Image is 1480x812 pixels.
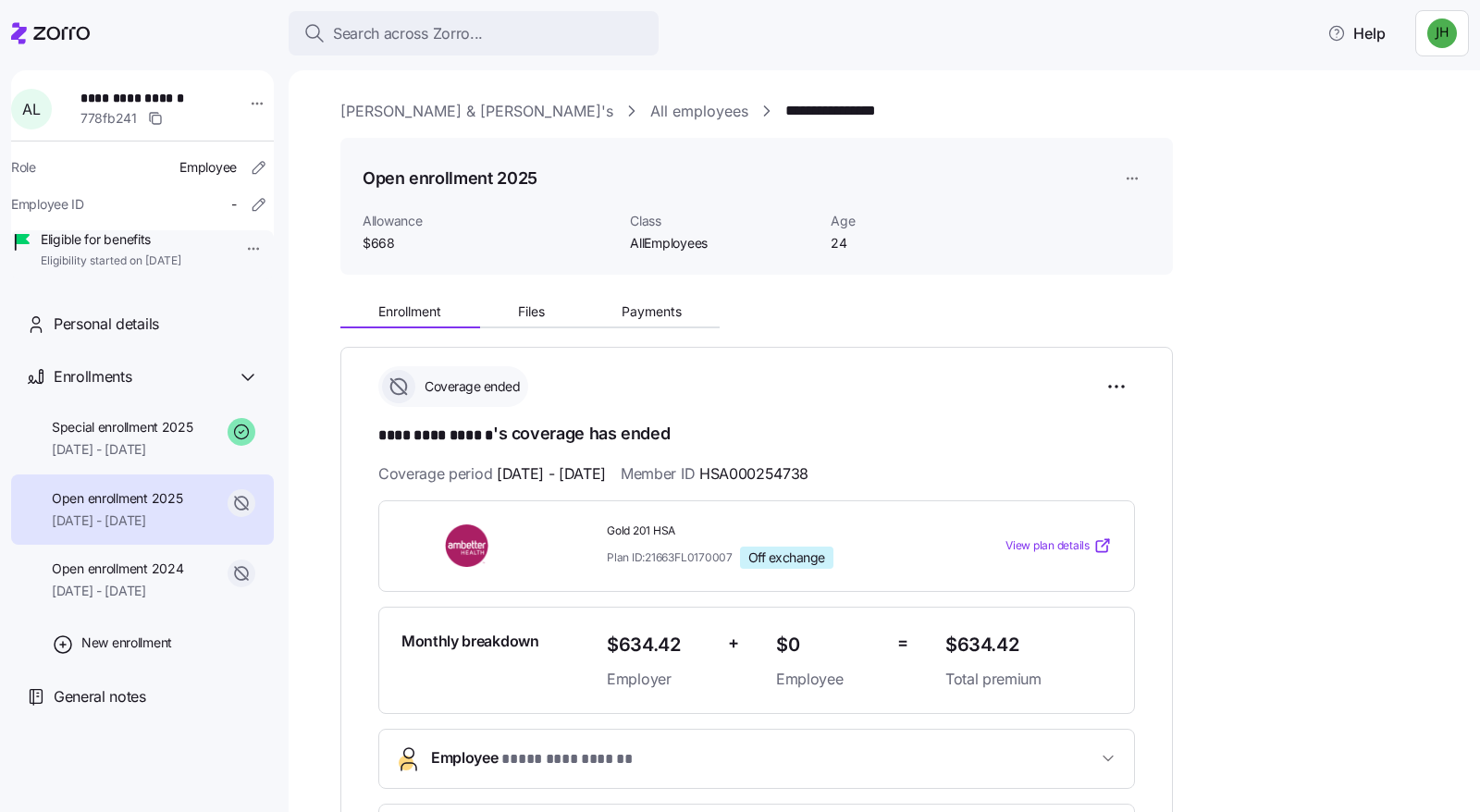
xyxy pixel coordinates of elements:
span: Files [518,305,545,318]
span: Plan ID: 21663FL0170007 [607,549,733,565]
span: Payments [622,305,682,318]
span: $668 [363,234,615,252]
img: Ambetter [401,524,535,567]
span: Employee [179,158,237,177]
span: Employee [776,668,882,691]
a: View plan details [1005,536,1112,555]
span: Age [831,212,1017,230]
span: Off exchange [748,549,825,566]
span: [DATE] - [DATE] [52,582,183,600]
button: Search across Zorro... [289,11,659,55]
span: Enrollments [54,365,131,388]
span: = [897,630,908,657]
button: Help [1313,15,1400,52]
span: $634.42 [945,630,1112,660]
span: Role [11,158,36,177]
span: Member ID [621,462,808,486]
span: Gold 201 HSA [607,523,931,539]
span: Eligible for benefits [41,230,181,249]
span: Help [1327,22,1386,44]
span: 24 [831,234,1017,252]
span: Coverage ended [419,377,520,396]
span: - [231,195,237,214]
span: 778fb241 [80,109,137,128]
span: Monthly breakdown [401,630,539,653]
img: 83dd957e880777dc9055709fd1446d02 [1427,18,1457,48]
span: + [728,630,739,657]
span: Employee [431,746,633,771]
span: Total premium [945,668,1112,691]
span: Allowance [363,212,615,230]
span: Personal details [54,313,159,336]
span: $0 [776,630,882,660]
span: Open enrollment 2024 [52,560,183,578]
span: AllEmployees [630,234,816,252]
span: New enrollment [81,634,172,652]
a: [PERSON_NAME] & [PERSON_NAME]'s [340,100,613,123]
span: Class [630,212,816,230]
span: View plan details [1005,537,1090,555]
span: Employee ID [11,195,84,214]
span: [DATE] - [DATE] [52,440,193,459]
span: Employer [607,668,713,691]
span: Coverage period [378,462,606,486]
span: [DATE] - [DATE] [497,462,606,486]
span: General notes [54,685,146,708]
span: Open enrollment 2025 [52,489,182,508]
h1: 's coverage has ended [378,422,1135,448]
span: [DATE] - [DATE] [52,511,182,530]
a: All employees [650,100,748,123]
span: $634.42 [607,630,713,660]
span: Special enrollment 2025 [52,418,193,437]
span: Eligibility started on [DATE] [41,253,181,269]
span: Search across Zorro... [333,22,483,45]
span: A L [22,102,40,117]
span: Enrollment [378,305,441,318]
h1: Open enrollment 2025 [363,166,537,190]
span: HSA000254738 [699,462,808,486]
